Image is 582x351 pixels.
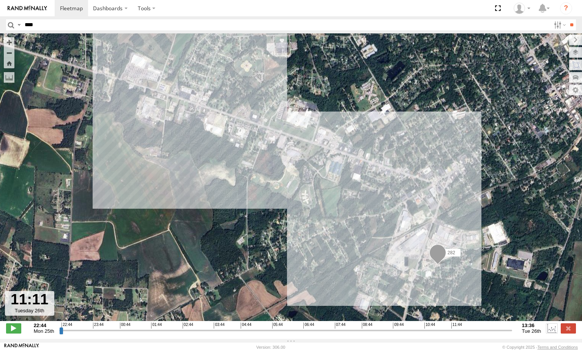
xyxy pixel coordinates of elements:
[362,323,372,329] span: 08:44
[272,323,283,329] span: 05:44
[560,2,572,14] i: ?
[34,328,54,334] span: Mon 25th Aug 2025
[335,323,345,329] span: 07:44
[16,19,22,30] label: Search Query
[502,345,578,349] div: © Copyright 2025 -
[183,323,193,329] span: 02:44
[569,85,582,95] label: Map Settings
[522,323,541,328] strong: 13:36
[561,323,576,333] label: Close
[93,323,104,329] span: 23:44
[522,328,541,334] span: Tue 26th Aug 2025
[447,250,455,255] span: 282
[511,3,533,14] div: Paul Withrow
[4,37,14,47] button: Zoom in
[4,343,39,351] a: Visit our Website
[214,323,224,329] span: 03:44
[4,58,14,68] button: Zoom Home
[256,345,285,349] div: Version: 306.00
[551,19,567,30] label: Search Filter Options
[393,323,404,329] span: 09:44
[451,323,462,329] span: 11:44
[62,323,72,329] span: 22:44
[120,323,131,329] span: 00:44
[546,323,557,333] label: Enable Chart
[151,323,162,329] span: 01:44
[4,47,14,58] button: Zoom out
[34,323,54,328] strong: 22:44
[8,6,47,11] img: rand-logo.svg
[538,345,578,349] a: Terms and Conditions
[241,323,251,329] span: 04:44
[6,323,21,333] label: Play/Stop
[424,323,435,329] span: 10:44
[303,323,314,329] span: 06:44
[4,72,14,83] label: Measure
